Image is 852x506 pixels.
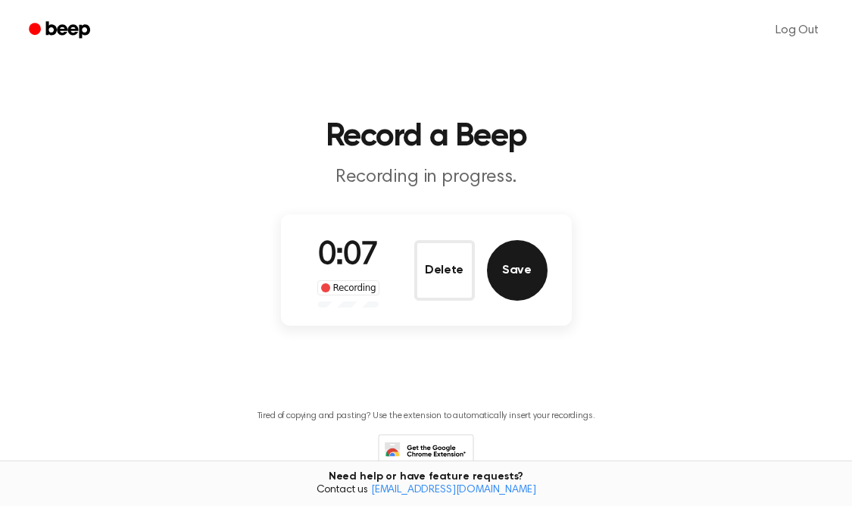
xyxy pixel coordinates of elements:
[760,12,834,48] a: Log Out
[136,165,717,190] p: Recording in progress.
[371,485,536,495] a: [EMAIL_ADDRESS][DOMAIN_NAME]
[9,484,843,498] span: Contact us
[257,411,595,422] p: Tired of copying and pasting? Use the extension to automatically insert your recordings.
[18,16,104,45] a: Beep
[487,240,548,301] button: Save Audio Record
[317,280,380,295] div: Recording
[39,121,814,153] h1: Record a Beep
[318,240,379,272] span: 0:07
[414,240,475,301] button: Delete Audio Record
